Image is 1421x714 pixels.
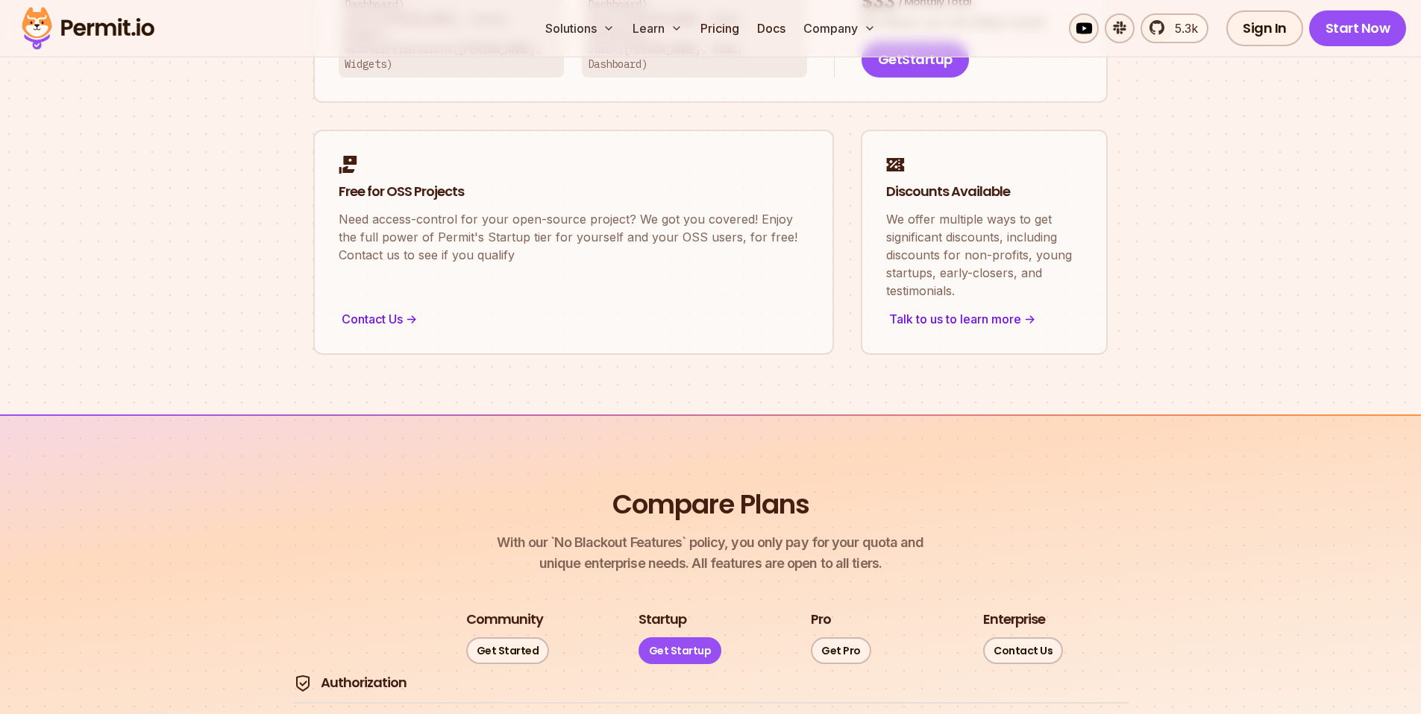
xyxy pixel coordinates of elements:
a: Contact Us [983,637,1063,664]
p: Need access-control for your open-source project? We got you covered! Enjoy the full power of Per... [339,210,809,264]
a: Get Pro [811,637,871,664]
a: Get Started [466,637,550,664]
button: Company [797,13,882,43]
a: 5.3k [1141,13,1208,43]
div: Talk to us to learn more [886,309,1082,329]
span: -> [1024,310,1035,328]
h3: Startup [639,610,686,629]
span: -> [406,310,417,328]
span: With our `No Blackout Features` policy, you only pay for your quota and [497,532,923,553]
img: Permit logo [15,3,161,54]
h4: Authorization [321,674,407,692]
a: Start Now [1309,10,1407,46]
button: Solutions [539,13,621,43]
button: Learn [627,13,688,43]
a: Get Startup [639,637,722,664]
a: Discounts AvailableWe offer multiple ways to get significant discounts, including discounts for n... [861,130,1108,355]
span: 5.3k [1166,19,1198,37]
a: Docs [751,13,791,43]
a: Sign In [1226,10,1303,46]
h2: Free for OSS Projects [339,183,809,201]
button: GetStartup [862,42,969,78]
p: unique enterprise needs. All features are open to all tiers. [497,532,923,574]
h3: Enterprise [983,610,1045,629]
h3: Pro [811,610,831,629]
a: Pricing [694,13,745,43]
h2: Discounts Available [886,183,1082,201]
p: We offer multiple ways to get significant discounts, including discounts for non-profits, young s... [886,210,1082,300]
img: Authorization [294,674,312,692]
h3: Community [466,610,543,629]
div: Contact Us [339,309,809,329]
a: Free for OSS ProjectsNeed access-control for your open-source project? We got you covered! Enjoy ... [313,130,834,355]
h2: Compare Plans [612,486,809,523]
